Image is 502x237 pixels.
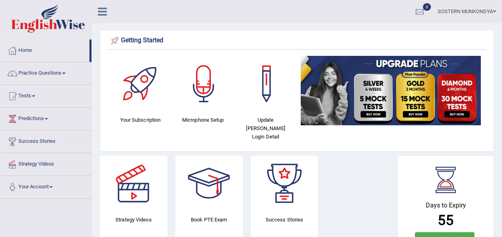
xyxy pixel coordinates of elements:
[407,202,485,209] h4: Days to Expiry
[113,116,168,124] h4: Your Subscription
[0,130,91,150] a: Success Stories
[251,215,318,224] h4: Success Stories
[438,212,454,229] b: 55
[0,62,91,82] a: Practice Questions
[238,116,293,141] h4: Update [PERSON_NAME] Login Detail
[0,153,91,173] a: Strategy Videos
[0,85,91,105] a: Tests
[301,56,481,125] img: small5.jpg
[109,35,485,47] div: Getting Started
[0,176,91,196] a: Your Account
[175,215,243,224] h4: Book PTE Exam
[0,39,89,59] a: Home
[100,215,167,224] h4: Strategy Videos
[423,3,431,11] span: 0
[0,108,91,128] a: Predictions
[176,116,230,124] h4: Microphone Setup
